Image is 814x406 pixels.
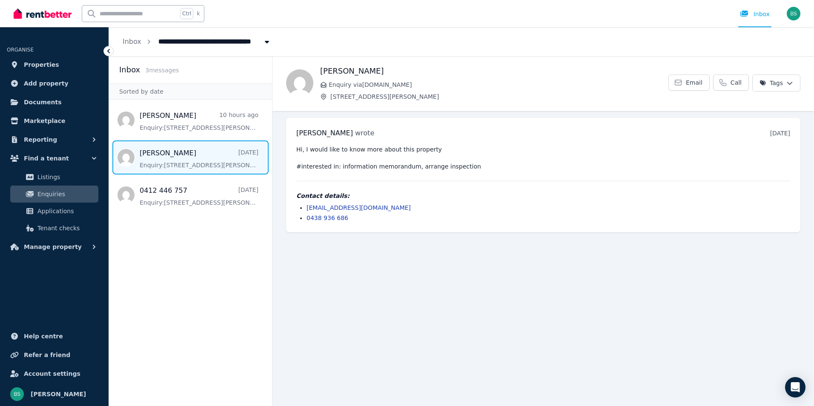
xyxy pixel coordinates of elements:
[31,389,86,399] span: [PERSON_NAME]
[197,10,200,17] span: k
[24,116,65,126] span: Marketplace
[7,75,102,92] a: Add property
[119,64,140,76] h2: Inbox
[355,129,374,137] span: wrote
[785,377,805,397] div: Open Intercom Messenger
[24,60,59,70] span: Properties
[7,131,102,148] button: Reporting
[37,206,95,216] span: Applications
[7,365,102,382] a: Account settings
[686,78,702,87] span: Email
[37,189,95,199] span: Enquiries
[740,10,770,18] div: Inbox
[109,83,272,100] div: Sorted by date
[24,242,82,252] span: Manage property
[296,145,790,171] pre: Hi, I would like to know more about this property #interested in: information memorandum, arrange...
[10,203,98,220] a: Applications
[180,8,193,19] span: Ctrl
[760,79,783,87] span: Tags
[140,111,258,132] a: [PERSON_NAME]10 hours agoEnquiry:[STREET_ADDRESS][PERSON_NAME].
[10,387,24,401] img: Benjamin Sherrin
[296,129,353,137] span: [PERSON_NAME]
[7,112,102,129] a: Marketplace
[713,74,749,91] a: Call
[7,56,102,73] a: Properties
[770,130,790,137] time: [DATE]
[24,331,63,341] span: Help centre
[731,78,742,87] span: Call
[7,94,102,111] a: Documents
[14,7,72,20] img: RentBetter
[140,148,258,169] a: [PERSON_NAME][DATE]Enquiry:[STREET_ADDRESS][PERSON_NAME].
[296,192,790,200] h4: Contact details:
[109,100,272,215] nav: Message list
[7,346,102,363] a: Refer a friend
[7,47,34,53] span: ORGANISE
[24,153,69,163] span: Find a tenant
[24,134,57,145] span: Reporting
[668,74,710,91] a: Email
[307,204,411,211] a: [EMAIL_ADDRESS][DOMAIN_NAME]
[7,238,102,255] button: Manage property
[286,69,313,97] img: Guy Wallace
[10,186,98,203] a: Enquiries
[37,223,95,233] span: Tenant checks
[24,369,80,379] span: Account settings
[329,80,668,89] span: Enquiry via [DOMAIN_NAME]
[7,328,102,345] a: Help centre
[307,214,348,221] a: 0438 936 686
[787,7,800,20] img: Benjamin Sherrin
[24,78,69,89] span: Add property
[24,97,62,107] span: Documents
[7,150,102,167] button: Find a tenant
[123,37,141,46] a: Inbox
[109,27,285,56] nav: Breadcrumb
[10,169,98,186] a: Listings
[145,67,179,74] span: 3 message s
[10,220,98,237] a: Tenant checks
[752,74,800,91] button: Tags
[37,172,95,182] span: Listings
[330,92,668,101] span: [STREET_ADDRESS][PERSON_NAME]
[24,350,70,360] span: Refer a friend
[140,186,258,207] a: 0412 446 757[DATE]Enquiry:[STREET_ADDRESS][PERSON_NAME].
[320,65,668,77] h1: [PERSON_NAME]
